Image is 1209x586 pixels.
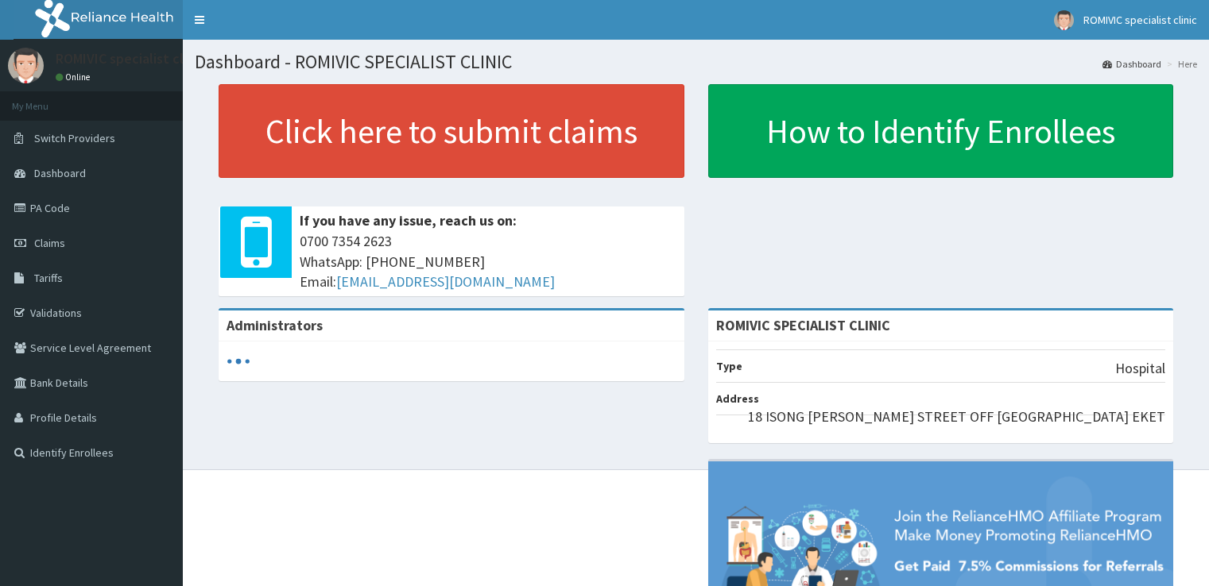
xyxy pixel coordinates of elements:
span: ROMIVIC specialist clinic [1083,13,1197,27]
a: [EMAIL_ADDRESS][DOMAIN_NAME] [336,272,555,291]
span: 0700 7354 2623 WhatsApp: [PHONE_NUMBER] Email: [300,231,676,292]
b: If you have any issue, reach us on: [300,211,517,229]
span: Dashboard [34,166,86,180]
b: Address [716,391,759,406]
img: User Image [1054,10,1074,30]
a: Online [56,71,94,83]
span: Tariffs [34,271,63,285]
b: Administrators [227,316,323,334]
strong: ROMIVIC SPECIALIST CLINIC [716,316,890,334]
a: Dashboard [1102,57,1161,71]
li: Here [1163,57,1197,71]
a: Click here to submit claims [219,84,684,178]
span: Switch Providers [34,131,115,145]
span: Claims [34,236,65,250]
p: ROMIVIC specialist clinic [56,52,205,66]
a: How to Identify Enrollees [708,84,1174,178]
svg: audio-loading [227,349,250,373]
h1: Dashboard - ROMIVIC SPECIALIST CLINIC [195,52,1197,72]
p: 18 ISONG [PERSON_NAME] STREET OFF [GEOGRAPHIC_DATA] EKET [748,407,1165,427]
b: Type [716,359,742,373]
img: User Image [8,48,44,83]
p: Hospital [1115,358,1165,379]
